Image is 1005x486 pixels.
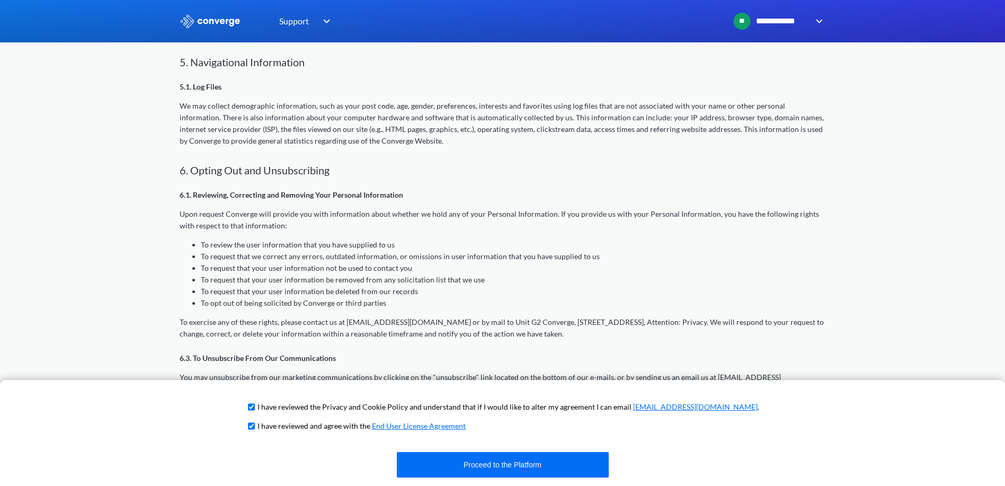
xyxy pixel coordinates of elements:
[180,316,826,340] p: To exercise any of these rights, please contact us at [EMAIL_ADDRESS][DOMAIN_NAME] or by mail to ...
[633,402,758,411] a: [EMAIL_ADDRESS][DOMAIN_NAME]
[180,100,826,147] p: We may collect demographic information, such as your post code, age, gender, preferences, interes...
[201,286,826,297] li: To request that your user information be deleted from our records
[257,401,759,413] p: I have reviewed the Privacy and Cookie Policy and understand that if I would like to alter my agr...
[809,15,826,28] img: downArrow.svg
[180,56,826,68] h2: 5. Navigational Information
[180,352,826,364] p: 6.3. To Unsubscribe From Our Communications
[180,164,826,176] h2: 6. Opting Out and Unsubscribing
[372,421,466,430] a: End User License Agreement
[201,251,826,262] li: To request that we correct any errors, outdated information, or omissions in user information tha...
[316,15,333,28] img: downArrow.svg
[201,297,826,309] li: To opt out of being solicited by Converge or third parties
[397,452,609,478] button: Proceed to the Platform
[201,239,826,251] li: To review the user information that you have supplied to us
[180,189,826,201] p: 6.1. Reviewing, Correcting and Removing Your Personal Information
[180,81,826,93] p: 5.1. Log Files
[201,274,826,286] li: To request that your user information be removed from any solicitation list that we use
[279,14,309,28] span: Support
[201,262,826,274] li: To request that your user information not be used to contact you
[257,420,466,432] p: I have reviewed and agree with the
[180,208,826,232] p: Upon request Converge will provide you with information about whether we hold any of your Persona...
[180,14,241,28] img: logo_ewhite.svg
[180,372,826,395] p: You may unsubscribe from our marketing communications by clicking on the "unsubscribe" link locat...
